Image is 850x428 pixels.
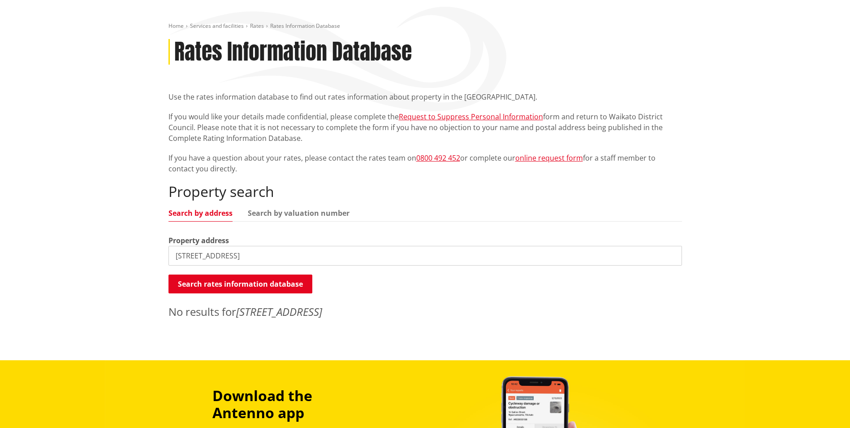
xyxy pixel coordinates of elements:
[168,304,682,320] p: No results for
[168,153,682,174] p: If you have a question about your rates, please contact the rates team on or complete our for a s...
[809,390,841,423] iframe: Messenger Launcher
[248,210,349,217] a: Search by valuation number
[168,235,229,246] label: Property address
[416,153,460,163] a: 0800 492 452
[168,111,682,144] p: If you would like your details made confidential, please complete the form and return to Waikato ...
[168,92,682,102] p: Use the rates information database to find out rates information about property in the [GEOGRAPHI...
[168,210,233,217] a: Search by address
[515,153,583,163] a: online request form
[190,22,244,30] a: Services and facilities
[212,387,375,422] h3: Download the Antenno app
[250,22,264,30] a: Rates
[168,183,682,200] h2: Property search
[174,39,412,65] h1: Rates Information Database
[236,304,322,319] em: [STREET_ADDRESS]
[399,112,543,122] a: Request to Suppress Personal Information
[168,22,682,30] nav: breadcrumb
[168,275,312,293] button: Search rates information database
[168,22,184,30] a: Home
[168,246,682,266] input: e.g. Duke Street NGARUAWAHIA
[270,22,340,30] span: Rates Information Database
